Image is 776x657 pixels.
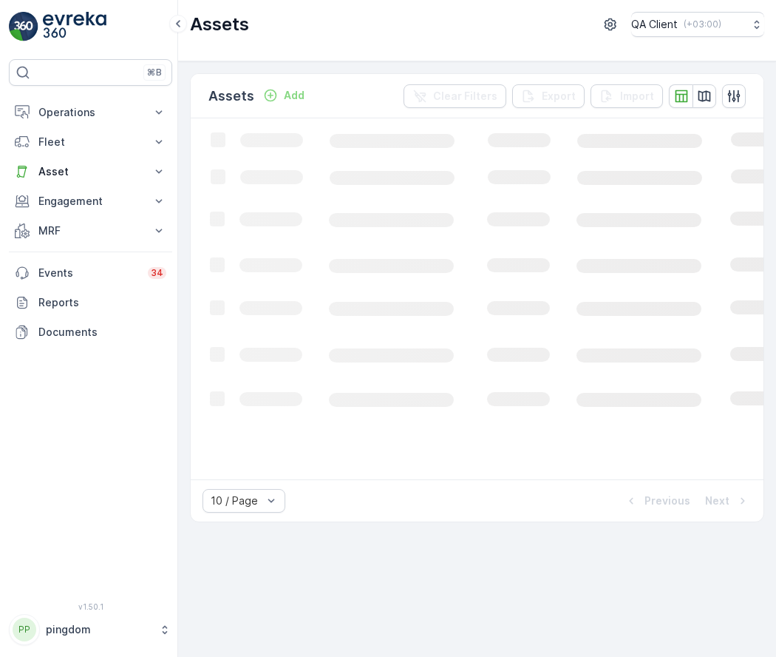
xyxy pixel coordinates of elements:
p: Export [542,89,576,104]
p: Assets [190,13,249,36]
p: pingdom [46,622,152,637]
p: Add [284,88,304,103]
p: Previous [644,493,690,508]
p: QA Client [631,17,678,32]
img: logo [9,12,38,41]
button: MRF [9,216,172,246]
a: Documents [9,317,172,347]
a: Events34 [9,258,172,288]
img: logo_light-DOdMpM7g.png [43,12,106,41]
button: Operations [9,98,172,127]
p: Engagement [38,194,143,209]
a: Reports [9,288,172,317]
button: PPpingdom [9,614,172,645]
p: Next [705,493,729,508]
p: MRF [38,223,143,238]
p: Asset [38,164,143,179]
p: Events [38,266,139,280]
p: Fleet [38,135,143,149]
p: Reports [38,295,166,310]
button: Asset [9,157,172,186]
button: Clear Filters [404,84,506,108]
p: Clear Filters [433,89,497,104]
p: 34 [151,267,163,279]
p: Operations [38,105,143,120]
button: Fleet [9,127,172,157]
div: PP [13,618,36,641]
button: Engagement [9,186,172,216]
span: v 1.50.1 [9,602,172,611]
button: Add [257,87,310,104]
button: Next [704,492,752,510]
button: Previous [622,492,692,510]
p: ⌘B [147,67,162,78]
button: Import [590,84,663,108]
p: Documents [38,325,166,340]
p: Assets [208,86,254,107]
p: ( +03:00 ) [684,18,721,30]
button: QA Client(+03:00) [631,12,764,37]
p: Import [620,89,654,104]
button: Export [512,84,585,108]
